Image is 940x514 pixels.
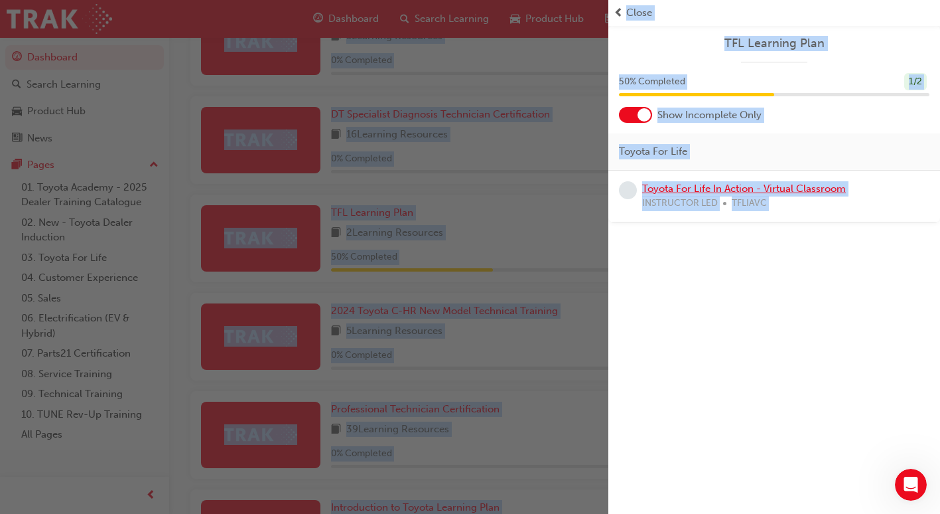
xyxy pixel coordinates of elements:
[895,469,927,501] iframe: Intercom live chat
[626,5,652,21] span: Close
[619,144,687,159] span: Toyota For Life
[619,36,929,51] a: TFL Learning Plan
[614,5,624,21] span: prev-icon
[732,196,767,211] span: TFLIAVC
[642,196,718,211] span: INSTRUCTOR LED
[619,181,637,199] span: learningRecordVerb_NONE-icon
[642,183,846,195] a: Toyota For Life In Action - Virtual Classroom
[657,108,762,123] span: Show Incomplete Only
[614,5,935,21] button: prev-iconClose
[619,74,685,90] span: 50 % Completed
[904,73,927,91] div: 1 / 2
